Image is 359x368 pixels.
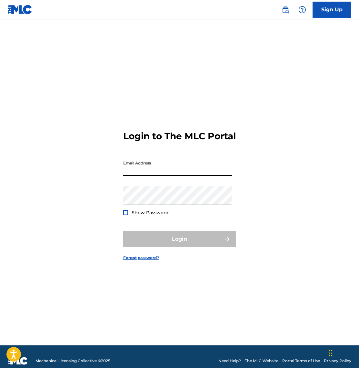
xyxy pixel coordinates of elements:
h3: Login to The MLC Portal [123,131,236,142]
a: The MLC Website [245,358,278,364]
img: search [282,6,289,14]
span: Show Password [132,210,169,216]
a: Need Help? [218,358,241,364]
a: Sign Up [313,2,351,18]
img: MLC Logo [8,5,33,14]
iframe: Chat Widget [327,337,359,368]
a: Privacy Policy [324,358,351,364]
img: logo [8,357,28,365]
a: Portal Terms of Use [282,358,320,364]
img: help [298,6,306,14]
a: Public Search [279,3,292,16]
div: Drag [329,343,333,363]
span: Mechanical Licensing Collective © 2025 [35,358,110,364]
div: Help [296,3,309,16]
a: Forgot password? [123,255,159,261]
